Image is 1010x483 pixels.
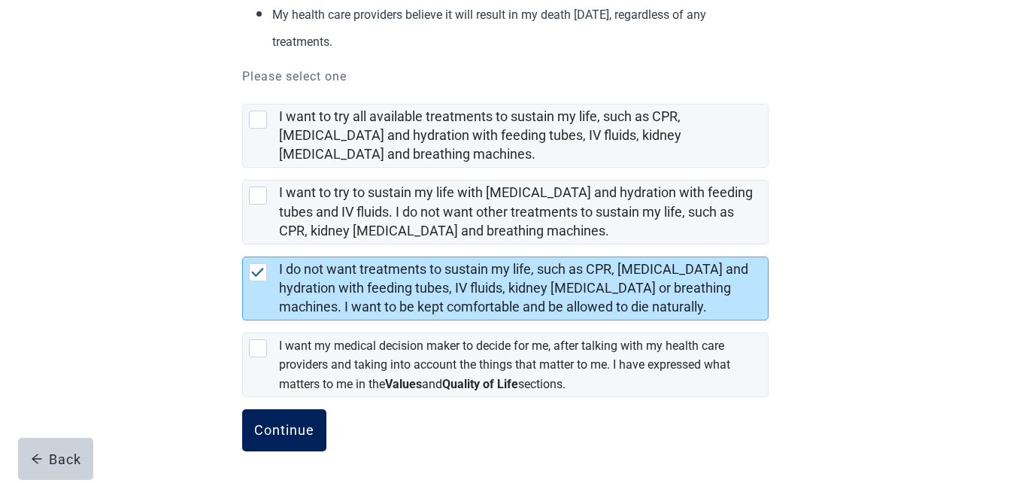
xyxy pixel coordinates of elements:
[279,261,748,314] label: I do not want treatments to sustain my life, such as CPR, [MEDICAL_DATA] and hydration with feedi...
[242,68,769,86] p: Please select one
[242,104,769,168] div: I want to try all available treatments to sustain my life, such as CPR, artificial feeding and hy...
[279,339,730,390] label: I want my medical decision maker to decide for me, after talking with my health care providers an...
[242,409,326,451] button: Continue
[31,451,81,466] div: Back
[242,333,769,396] div: [object Object], checkbox, not selected
[422,377,442,391] label: and
[279,108,681,162] label: I want to try all available treatments to sustain my life, such as CPR, [MEDICAL_DATA] and hydrat...
[272,2,761,56] p: My health care providers believe it will result in my death [DATE], regardless of any treatments.
[385,377,422,391] strong: Values
[18,438,93,480] button: arrow-leftBack
[279,184,753,238] label: I want to try to sustain my life with [MEDICAL_DATA] and hydration with feeding tubes and IV flui...
[242,257,769,320] div: I do not want treatments to sustain my life, such as CPR, artificial feeding and hydration with f...
[31,453,43,465] span: arrow-left
[442,377,518,391] strong: Quality of Life
[518,377,566,391] label: sections.
[242,180,769,244] div: I want to try to sustain my life with artificial feeding and hydration with feeding tubes and IV ...
[254,423,314,438] div: Continue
